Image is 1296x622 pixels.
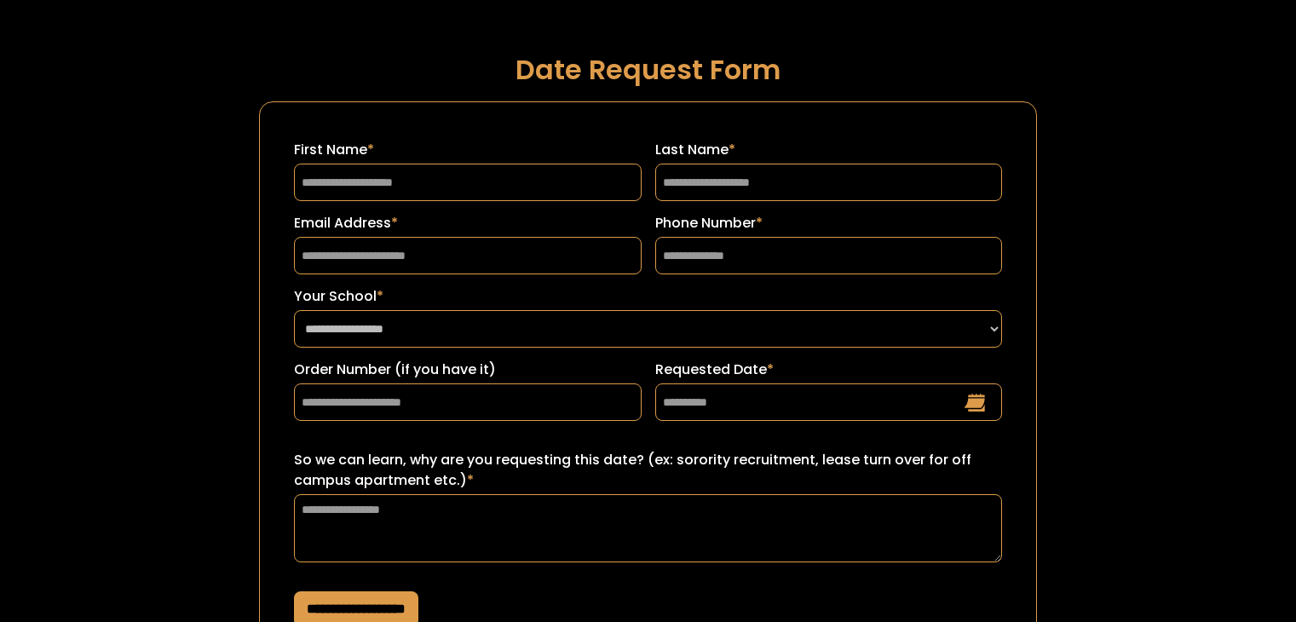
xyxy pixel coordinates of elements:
[259,55,1037,84] h1: Date Request Form
[655,140,1002,160] label: Last Name
[294,213,641,233] label: Email Address
[294,286,1002,307] label: Your School
[655,360,1002,380] label: Requested Date
[294,360,641,380] label: Order Number (if you have it)
[655,213,1002,233] label: Phone Number
[294,450,1002,491] label: So we can learn, why are you requesting this date? (ex: sorority recruitment, lease turn over for...
[294,140,641,160] label: First Name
